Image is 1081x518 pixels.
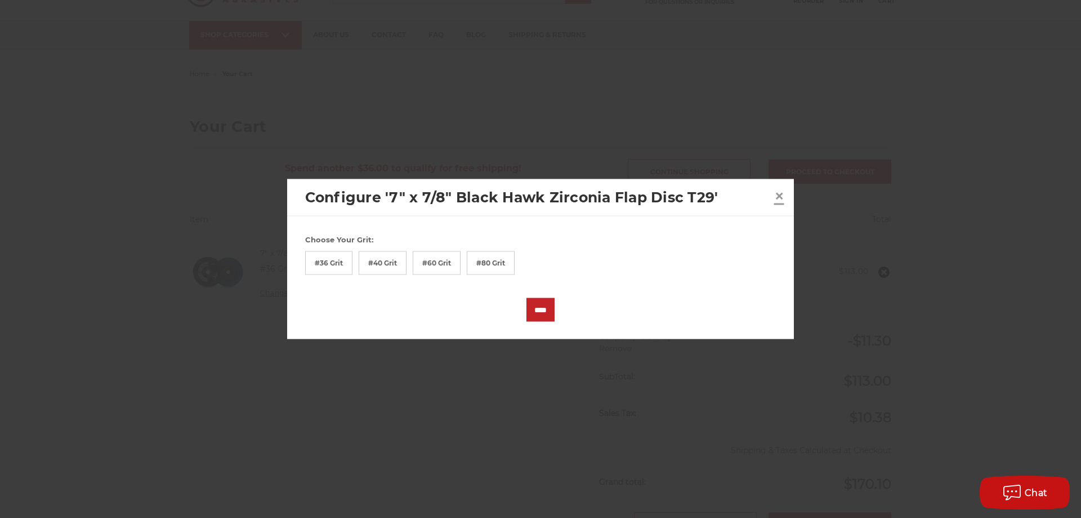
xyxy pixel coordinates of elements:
[774,185,784,207] span: ×
[980,476,1070,510] button: Chat
[305,234,776,245] label: Choose Your Grit:
[770,187,788,205] a: Close
[1025,488,1048,498] span: Chat
[305,187,770,208] h2: Configure '7" x 7/8" Black Hawk Zirconia Flap Disc T29'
